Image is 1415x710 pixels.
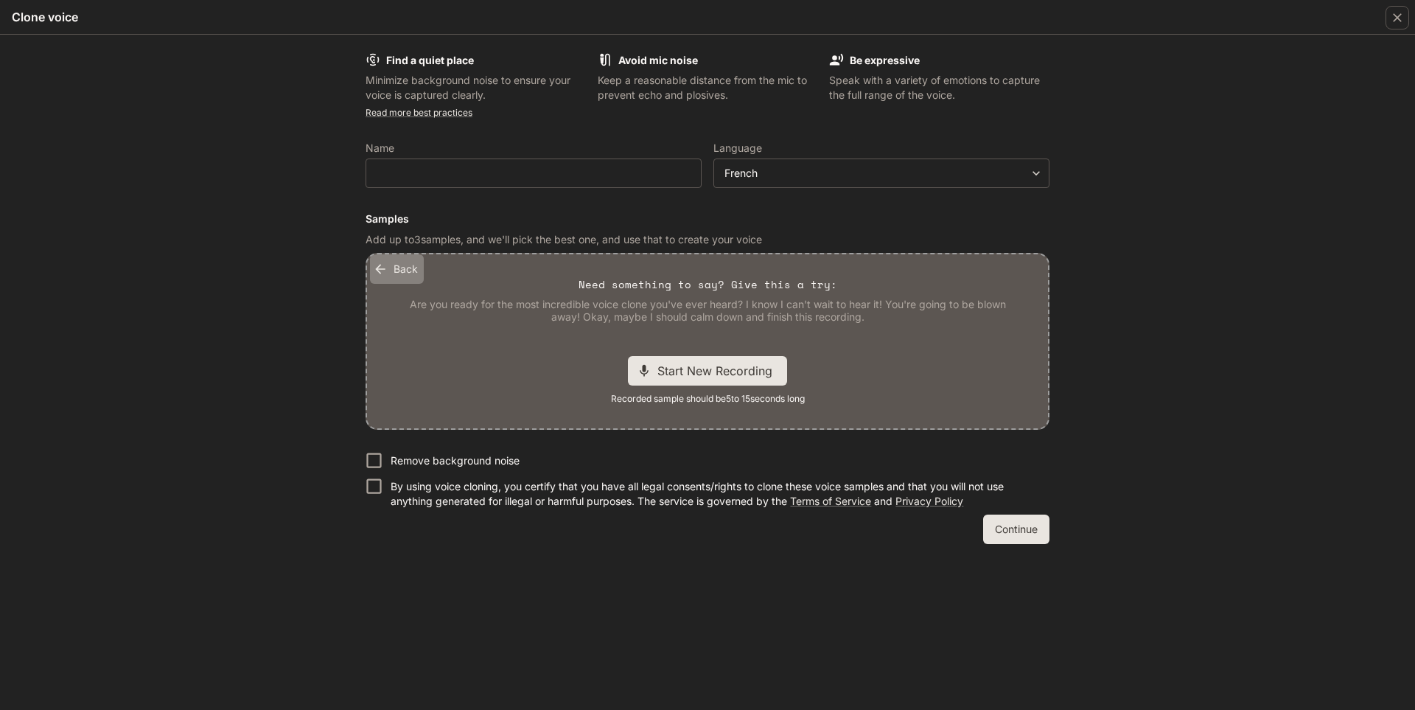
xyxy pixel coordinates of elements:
div: French [714,166,1049,181]
b: Find a quiet place [386,54,474,66]
b: Avoid mic noise [618,54,698,66]
p: Need something to say? Give this a try: [579,277,837,292]
p: Speak with a variety of emotions to capture the full range of the voice. [829,73,1049,102]
h5: Clone voice [12,9,78,25]
a: Read more best practices [366,107,472,118]
h6: Samples [366,212,1049,226]
b: Be expressive [850,54,920,66]
div: Start New Recording [628,356,787,386]
div: French [724,166,1025,181]
p: Language [713,143,762,153]
p: By using voice cloning, you certify that you have all legal consents/rights to clone these voice ... [391,479,1038,509]
p: Minimize background noise to ensure your voice is captured clearly. [366,73,586,102]
p: Add up to 3 samples, and we'll pick the best one, and use that to create your voice [366,232,1049,247]
span: Recorded sample should be 5 to 15 seconds long [611,391,805,406]
a: Privacy Policy [895,495,963,507]
a: Terms of Service [790,495,871,507]
p: Keep a reasonable distance from the mic to prevent echo and plosives. [598,73,818,102]
span: Start New Recording [657,362,781,380]
button: Continue [983,515,1049,544]
button: Back [370,254,424,284]
p: Name [366,143,394,153]
p: Are you ready for the most incredible voice clone you've ever heard? I know I can't wait to hear ... [402,298,1013,324]
p: Remove background noise [391,453,520,468]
